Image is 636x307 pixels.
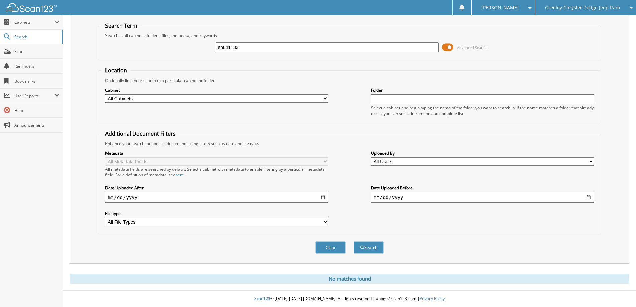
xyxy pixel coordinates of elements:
[14,49,59,54] span: Scan
[175,172,184,178] a: here
[371,192,594,203] input: end
[14,108,59,113] span: Help
[102,22,141,29] legend: Search Term
[371,150,594,156] label: Uploaded By
[105,150,328,156] label: Metadata
[315,241,346,254] button: Clear
[105,87,328,93] label: Cabinet
[371,185,594,191] label: Date Uploaded Before
[14,63,59,69] span: Reminders
[457,45,487,50] span: Advanced Search
[420,296,445,301] a: Privacy Policy
[14,19,55,25] span: Cabinets
[105,192,328,203] input: start
[14,93,55,99] span: User Reports
[102,141,597,146] div: Enhance your search for specific documents using filters such as date and file type.
[603,275,636,307] iframe: Chat Widget
[14,34,58,40] span: Search
[102,78,597,83] div: Optionally limit your search to a particular cabinet or folder
[105,185,328,191] label: Date Uploaded After
[371,87,594,93] label: Folder
[102,130,179,137] legend: Additional Document Filters
[105,166,328,178] div: All metadata fields are searched by default. Select a cabinet with metadata to enable filtering b...
[545,6,620,10] span: Greeley Chrysler Dodge Jeep Ram
[254,296,270,301] span: Scan123
[481,6,519,10] span: [PERSON_NAME]
[371,105,594,116] div: Select a cabinet and begin typing the name of the folder you want to search in. If the name match...
[102,33,597,38] div: Searches all cabinets, folders, files, metadata, and keywords
[63,291,636,307] div: © [DATE]-[DATE] [DOMAIN_NAME]. All rights reserved | appg02-scan123-com |
[105,211,328,216] label: File type
[7,3,57,12] img: scan123-logo-white.svg
[14,122,59,128] span: Announcements
[14,78,59,84] span: Bookmarks
[102,67,130,74] legend: Location
[70,274,629,284] div: No matches found
[354,241,384,254] button: Search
